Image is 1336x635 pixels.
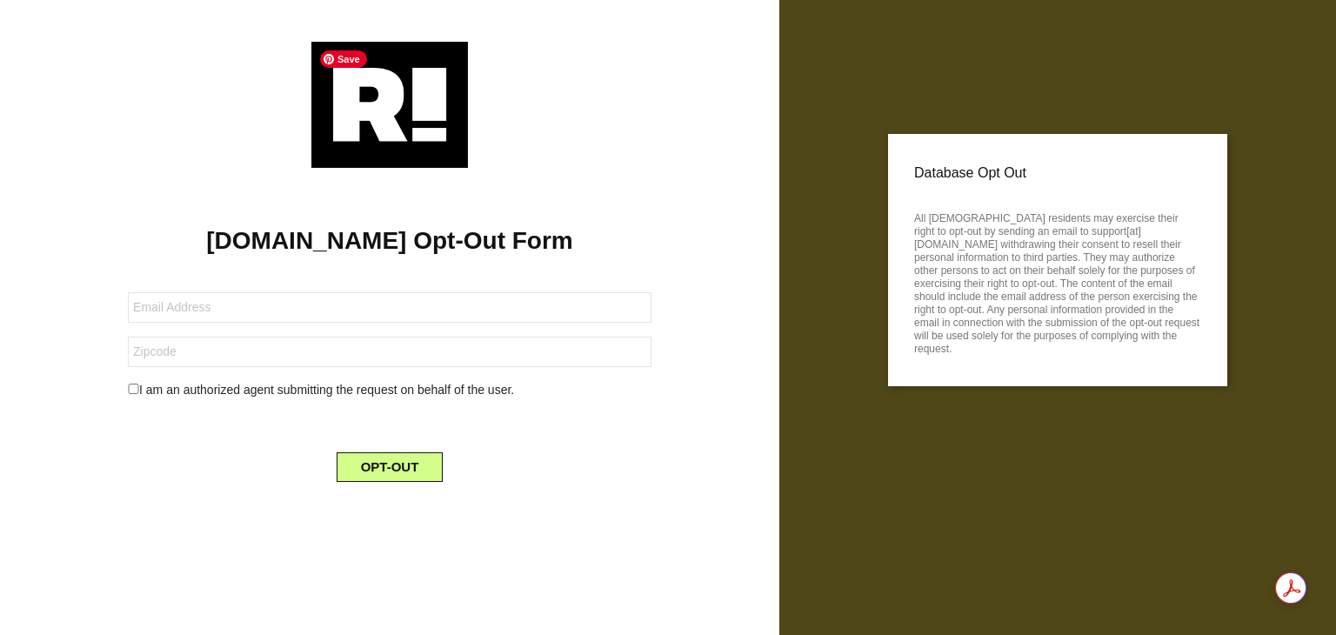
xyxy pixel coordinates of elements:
[914,207,1201,356] p: All [DEMOGRAPHIC_DATA] residents may exercise their right to opt-out by sending an email to suppo...
[914,160,1201,186] p: Database Opt Out
[311,42,468,168] img: Retention.com
[128,292,651,323] input: Email Address
[26,226,753,256] h1: [DOMAIN_NAME] Opt-Out Form
[320,50,367,68] span: Save
[128,337,651,367] input: Zipcode
[337,452,444,482] button: OPT-OUT
[115,381,665,399] div: I am an authorized agent submitting the request on behalf of the user.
